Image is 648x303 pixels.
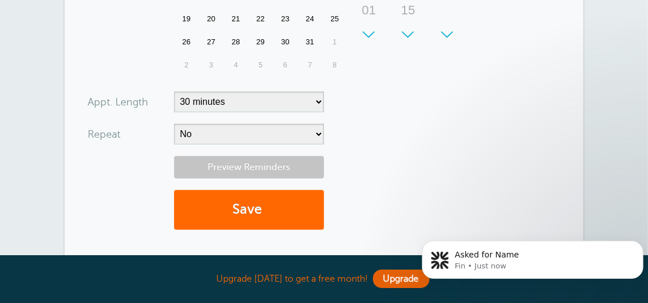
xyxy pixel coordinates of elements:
[199,54,224,77] div: Monday, November 3
[322,7,347,31] div: Saturday, October 25
[322,7,347,31] div: 25
[417,217,648,297] iframe: Intercom notifications message
[248,54,273,77] div: 5
[248,31,273,54] div: Wednesday, October 29
[273,31,297,54] div: Thursday, October 30
[273,7,297,31] div: 23
[224,7,248,31] div: 21
[248,7,273,31] div: 22
[297,54,322,77] div: 7
[65,267,583,291] div: Upgrade [DATE] to get a free month!
[297,31,322,54] div: 31
[224,7,248,31] div: Tuesday, October 21
[174,156,324,179] a: Preview Reminders
[273,31,297,54] div: 30
[224,31,248,54] div: Tuesday, October 28
[322,54,347,77] div: 8
[297,31,322,54] div: Friday, October 31
[373,270,430,288] a: Upgrade
[199,31,224,54] div: 27
[322,31,347,54] div: 1
[297,7,322,31] div: Friday, October 24
[199,7,224,31] div: 20
[224,54,248,77] div: Tuesday, November 4
[174,7,199,31] div: Sunday, October 19
[174,31,199,54] div: Sunday, October 26
[174,31,199,54] div: 26
[248,31,273,54] div: 29
[273,54,297,77] div: Thursday, November 6
[88,97,148,107] label: Appt. Length
[322,54,347,77] div: Saturday, November 8
[273,7,297,31] div: Thursday, October 23
[88,129,120,139] label: Repeat
[174,54,199,77] div: 2
[174,54,199,77] div: Sunday, November 2
[199,54,224,77] div: 3
[394,22,422,45] div: 30
[199,31,224,54] div: Monday, October 27
[355,22,383,45] div: 02
[322,31,347,54] div: Saturday, November 1
[297,54,322,77] div: Friday, November 7
[273,54,297,77] div: 6
[224,54,248,77] div: 4
[297,7,322,31] div: 24
[174,190,324,230] button: Save
[174,7,199,31] div: 19
[248,54,273,77] div: Wednesday, November 5
[199,7,224,31] div: Monday, October 20
[224,31,248,54] div: 28
[248,7,273,31] div: Wednesday, October 22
